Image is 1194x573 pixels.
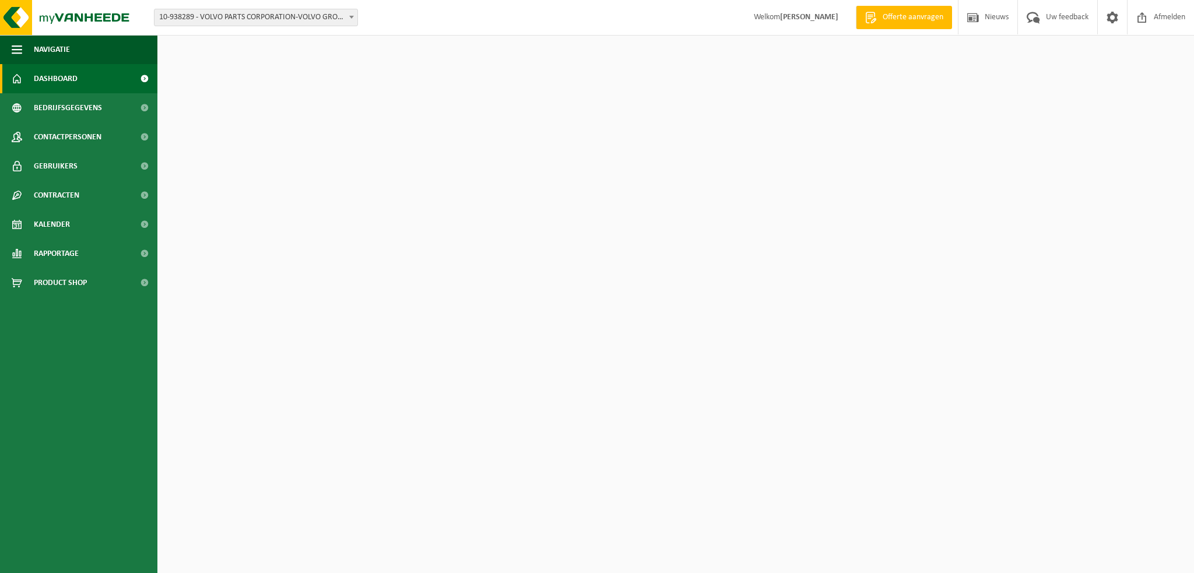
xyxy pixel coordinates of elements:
span: Bedrijfsgegevens [34,93,102,122]
span: Contactpersonen [34,122,101,152]
span: Contracten [34,181,79,210]
span: Navigatie [34,35,70,64]
span: Gebruikers [34,152,78,181]
span: Rapportage [34,239,79,268]
span: Offerte aanvragen [880,12,946,23]
a: Offerte aanvragen [856,6,952,29]
span: Dashboard [34,64,78,93]
span: Product Shop [34,268,87,297]
span: Kalender [34,210,70,239]
span: 10-938289 - VOLVO PARTS CORPORATION-VOLVO GROUP/CVA - 9041 OOSTAKKER, SMALLEHEERWEG 31 [154,9,358,26]
strong: [PERSON_NAME] [780,13,838,22]
span: 10-938289 - VOLVO PARTS CORPORATION-VOLVO GROUP/CVA - 9041 OOSTAKKER, SMALLEHEERWEG 31 [154,9,357,26]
